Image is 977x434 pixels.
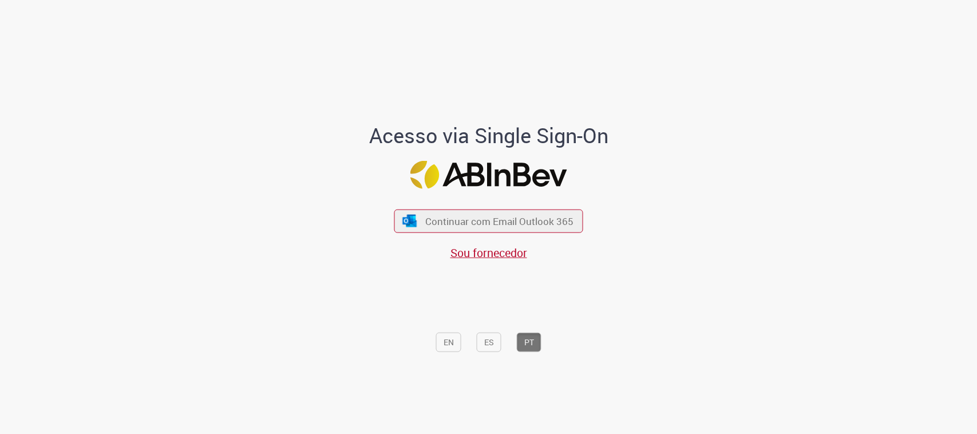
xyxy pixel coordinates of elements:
span: Continuar com Email Outlook 365 [425,215,573,228]
button: EN [436,333,461,352]
img: Logo ABInBev [410,160,567,188]
button: PT [517,333,541,352]
img: ícone Azure/Microsoft 360 [401,215,417,227]
button: ícone Azure/Microsoft 360 Continuar com Email Outlook 365 [394,210,583,233]
h1: Acesso via Single Sign-On [330,124,647,147]
button: ES [477,333,501,352]
a: Sou fornecedor [450,245,527,261]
